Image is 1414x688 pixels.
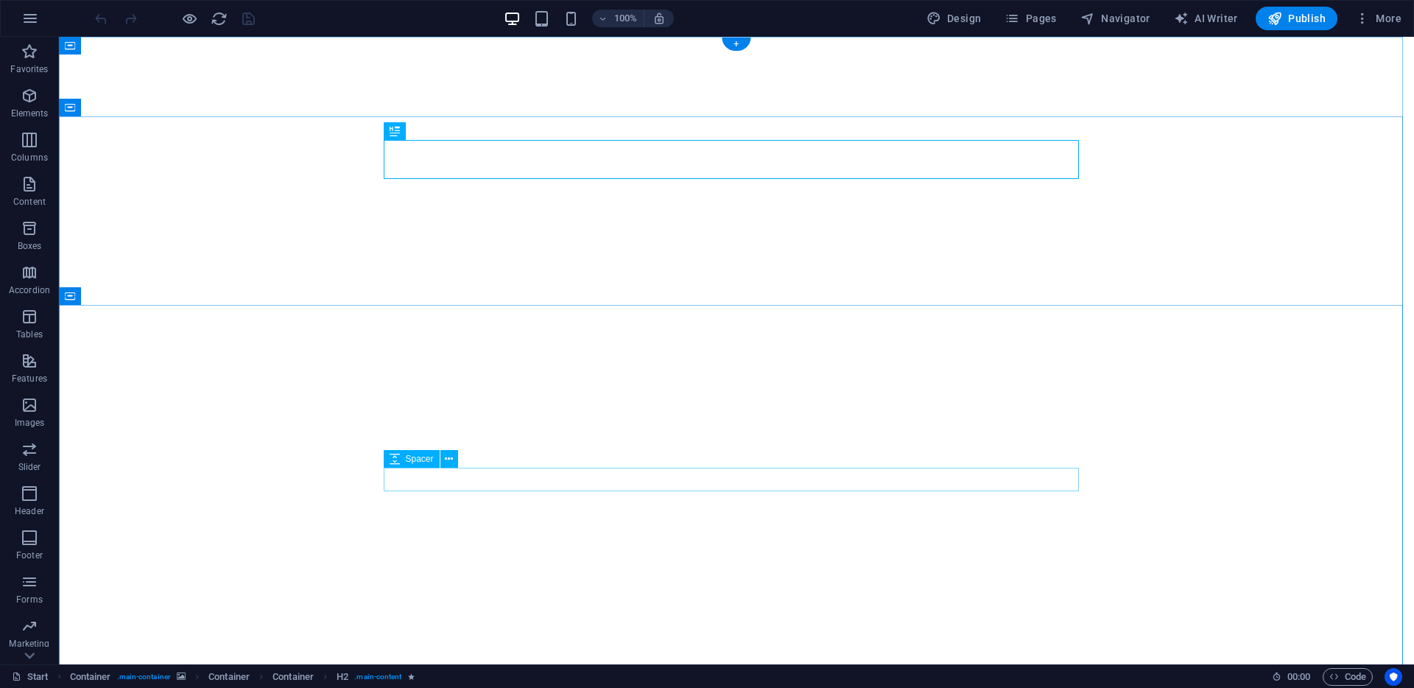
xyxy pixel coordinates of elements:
span: AI Writer [1174,11,1238,26]
i: This element contains a background [177,673,186,681]
span: Publish [1267,11,1326,26]
span: . main-container [117,668,171,686]
p: Favorites [10,63,48,75]
p: Features [12,373,47,385]
span: 00 00 [1287,668,1310,686]
button: Pages [999,7,1062,30]
span: Code [1329,668,1366,686]
p: Boxes [18,240,42,252]
p: Slider [18,461,41,473]
p: Images [15,417,45,429]
p: Elements [11,108,49,119]
button: Code [1323,668,1373,686]
div: Design (Ctrl+Alt+Y) [921,7,988,30]
span: Click to select. Double-click to edit [337,668,348,686]
button: Click here to leave preview mode and continue editing [180,10,198,27]
p: Header [15,505,44,517]
p: Forms [16,594,43,605]
button: More [1349,7,1407,30]
span: : [1298,671,1300,682]
span: Click to select. Double-click to edit [272,668,314,686]
span: Click to select. Double-click to edit [70,668,111,686]
i: Element contains an animation [408,673,415,681]
p: Content [13,196,46,208]
button: Navigator [1074,7,1156,30]
span: Navigator [1080,11,1150,26]
span: Click to select. Double-click to edit [208,668,250,686]
span: More [1355,11,1401,26]
i: Reload page [211,10,228,27]
span: Spacer [406,454,434,463]
a: Click to cancel selection. Double-click to open Pages [12,668,49,686]
button: 100% [592,10,644,27]
p: Accordion [9,284,50,296]
button: Design [921,7,988,30]
p: Columns [11,152,48,164]
button: Usercentrics [1385,668,1402,686]
p: Footer [16,550,43,561]
button: AI Writer [1168,7,1244,30]
i: On resize automatically adjust zoom level to fit chosen device. [653,12,666,25]
nav: breadcrumb [70,668,415,686]
p: Marketing [9,638,49,650]
button: Publish [1256,7,1337,30]
div: + [722,38,750,51]
span: Design [926,11,982,26]
h6: Session time [1272,668,1311,686]
h6: 100% [614,10,638,27]
span: Pages [1005,11,1056,26]
span: . main-content [354,668,401,686]
button: reload [210,10,228,27]
p: Tables [16,329,43,340]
